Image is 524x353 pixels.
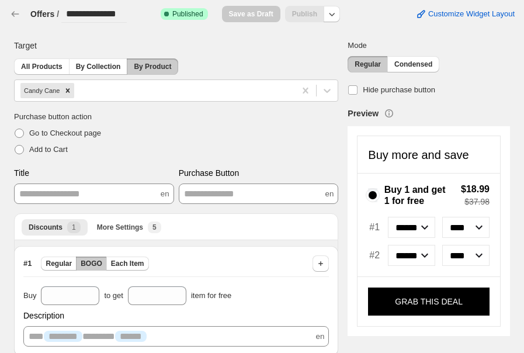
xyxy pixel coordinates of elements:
[348,108,379,119] h3: Preview
[23,258,32,269] span: # 1
[172,9,203,19] span: Published
[191,290,231,302] span: item for free
[104,290,123,302] span: to get
[152,223,157,232] span: 5
[428,9,515,19] span: Customize Widget Layout
[23,290,36,302] span: Buy
[76,257,107,271] button: BOGO
[387,56,439,72] button: Condensed
[368,222,381,233] span: #1
[127,58,178,75] button: By Product
[97,223,143,232] span: More Settings
[475,306,512,341] iframe: chat widget
[41,257,77,271] button: Regular
[363,85,435,94] span: Hide purchase button
[14,40,37,51] span: Target
[368,188,377,202] input: Buy 1 and get 1 for free
[29,145,68,154] span: Add to Cart
[57,8,59,20] h3: /
[111,259,144,268] span: Each Item
[134,62,171,71] span: By Product
[408,6,522,22] button: Customize Widget Layout
[384,184,450,206] span: Buy 1 and get 1 for free
[461,198,490,206] span: $37.98
[355,60,381,69] span: Regular
[450,185,490,206] div: Total savings
[69,58,128,75] button: By Collection
[46,259,72,268] span: Regular
[20,83,61,98] div: Candy Cane
[29,129,101,137] span: Go to Checkout page
[106,257,149,271] button: Each Item
[14,58,70,75] button: All Products
[368,288,490,316] button: GRAB THIS DEAL
[348,56,388,72] button: Regular
[368,149,469,161] h4: Buy more and save
[81,259,102,268] span: BOGO
[394,60,432,69] span: Condensed
[29,223,63,232] span: Discounts
[76,62,121,71] span: By Collection
[21,62,63,71] span: All Products
[348,40,510,51] span: Mode
[61,83,74,98] div: Remove Candy Cane
[368,250,381,261] span: #2
[72,223,76,232] span: 1
[30,8,54,20] button: Offers
[14,111,176,123] span: Purchase button action
[461,185,490,194] span: $18.99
